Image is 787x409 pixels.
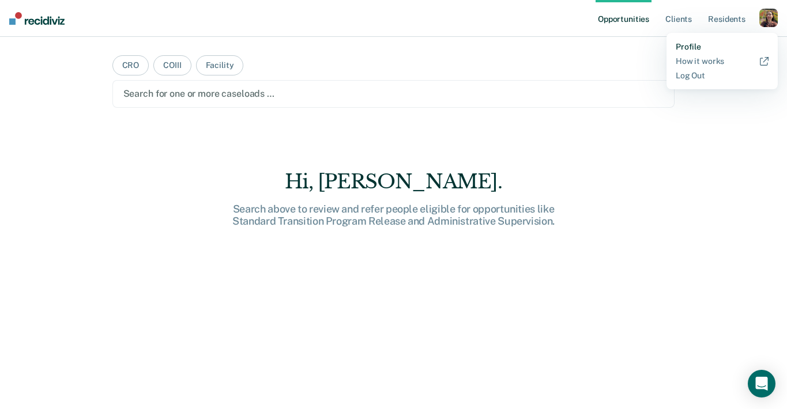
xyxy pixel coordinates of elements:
[196,55,244,75] button: Facility
[9,12,65,25] img: Recidiviz
[209,170,578,194] div: Hi, [PERSON_NAME].
[676,42,769,52] a: Profile
[676,71,769,81] a: Log Out
[209,203,578,228] div: Search above to review and refer people eligible for opportunities like Standard Transition Progr...
[748,370,775,397] div: Open Intercom Messenger
[676,56,769,66] a: How it works
[153,55,191,75] button: COIII
[112,55,149,75] button: CRO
